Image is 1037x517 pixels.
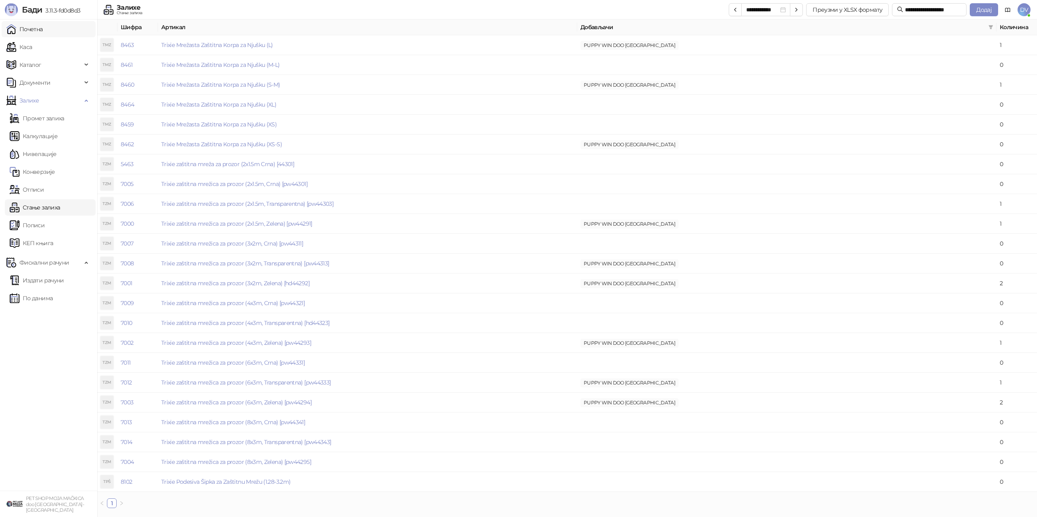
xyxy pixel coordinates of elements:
div: TZM [100,197,113,210]
td: 0 [996,412,1037,432]
a: Документација [1001,3,1014,16]
a: Trixie zaštitna mrežica za prozor (2x1.5m, Zelena) [pw44291] [161,220,312,227]
img: Logo [5,3,18,16]
td: Trixie zaštitna mreža za prozor (2x1.5m Crna) [44301] [158,154,577,174]
a: Trixie zaštitna mrežica za prozor (8x3m, Zelena) [pw44295] [161,458,311,466]
td: 0 [996,254,1037,273]
a: Trixie zaštitna mrežica za prozor (8x3m, Crna) [pw44341] [161,419,305,426]
td: 0 [996,234,1037,254]
a: 7007 [121,240,133,247]
a: 8461 [121,61,132,68]
a: 8459 [121,121,134,128]
td: Trixie Mrežasta Zaštitna Korpa za Njušku (XL) [158,95,577,115]
td: Trixie zaštitna mrežica za prozor (3x2m, Zelena) [hd44292] [158,273,577,293]
a: 7004 [121,458,134,466]
th: Количина [996,19,1037,35]
span: PUPPY WIN DOO [GEOGRAPHIC_DATA] [580,279,679,288]
a: 5463 [121,160,133,168]
span: PUPPY WIN DOO [GEOGRAPHIC_DATA] [580,140,679,149]
td: 1 [996,75,1037,95]
a: Trixie zaštitna mrežica za prozor (6x3m, Crna) [pw44331] [161,359,305,366]
a: 1 [107,499,116,508]
td: 0 [996,115,1037,135]
a: Trixie zaštitna mrežica za prozor (6x3m, Transparentna) [pw44333] [161,379,331,386]
a: 7009 [121,299,134,307]
span: filter [988,25,993,30]
td: Trixie Mrežasta Zaštitna Korpa za Njušku (XS) [158,115,577,135]
span: 3.11.3-fd0d8d3 [42,7,80,14]
td: Trixie Mrežasta Zaštitna Korpa za Njušku (M-L) [158,55,577,75]
td: Trixie zaštitna mrežica za prozor (8x3m, Crna) [pw44341] [158,412,577,432]
td: 1 [996,373,1037,393]
td: 0 [996,353,1037,373]
div: Стање залиха [117,11,142,15]
a: 7000 [121,220,134,227]
a: 8460 [121,81,134,88]
div: TZM [100,237,113,250]
a: 7006 [121,200,134,207]
a: 7003 [121,399,133,406]
li: Претходна страна [97,498,107,508]
div: TMZ [100,98,113,111]
span: left [100,501,105,506]
a: По данима [10,290,53,306]
td: 1 [996,214,1037,234]
span: PUPPY WIN DOO [GEOGRAPHIC_DATA] [580,259,679,268]
td: Trixie Mrežasta Zaštitna Korpa za Njušku (L) [158,35,577,55]
div: TZM [100,356,113,369]
div: TMZ [100,78,113,91]
a: Пописи [10,217,45,233]
div: TZM [100,376,113,389]
td: Trixie zaštitna mrežica za prozor (2x1.5m, Transparentna) [pw44303] [158,194,577,214]
td: 1 [996,35,1037,55]
a: 7013 [121,419,132,426]
td: Trixie zaštitna mrežica za prozor (2x1.5m, Zelena) [pw44291] [158,214,577,234]
a: Калкулације [10,128,58,144]
td: Trixie zaštitna mrežica za prozor (4x3m, Zelena) [pw44293] [158,333,577,353]
td: Trixie zaštitna mrežica za prozor (3x2m, Crna) [pw44311] [158,234,577,254]
div: Залихе [117,4,142,11]
a: Trixie zaštitna mrežica za prozor (4x3m, Zelena) [pw44293] [161,339,311,346]
a: Trixie zaštitna mrežica za prozor (2x1.5m, Transparentna) [pw44303] [161,200,333,207]
span: PUPPY WIN DOO [GEOGRAPHIC_DATA] [580,339,679,348]
a: Trixie zaštitna mreža za prozor (2x1.5m Crna) [44301] [161,160,294,168]
a: 8462 [121,141,134,148]
span: PUPPY WIN DOO [GEOGRAPHIC_DATA] [580,220,679,229]
td: 2 [996,393,1037,412]
a: Trixie zaštitna mrežica za prozor (3x2m, Zelena) [hd44292] [161,280,309,287]
button: left [97,498,107,508]
td: Trixie zaštitna mrežica za prozor (4x3m, Transparentna) [hd44323] [158,313,577,333]
div: TZM [100,336,113,349]
div: TZM [100,297,113,310]
td: 1 [996,333,1037,353]
a: Каса [6,39,32,55]
td: 0 [996,432,1037,452]
li: 1 [107,498,117,508]
a: Trixie Mrežasta Zaštitna Korpa za Njušku (XL) [161,101,276,108]
td: 0 [996,472,1037,492]
button: Додај [970,3,998,16]
a: Trixie Mrežasta Zaštitna Korpa za Njušku (XS-S) [161,141,282,148]
a: 7012 [121,379,132,386]
a: 8102 [121,478,132,485]
td: Trixie zaštitna mrežica za prozor (4x3m, Crna) [pw44321] [158,293,577,313]
a: 7008 [121,260,134,267]
a: Trixie zaštitna mrežica za prozor (8x3m, Transparentna) [pw44343] [161,438,331,446]
a: Trixie Mrežasta Zaštitna Korpa za Njušku (M-L) [161,61,280,68]
div: TPŠ [100,475,113,488]
span: right [119,501,124,506]
a: Trixie zaštitna mrežica za prozor (6x3m, Zelena) [pw44294] [161,399,312,406]
a: Trixie zaštitna mrežica za prozor (2x1.5m, Crna) [pw44301] [161,180,307,188]
li: Следећа страна [117,498,126,508]
div: TZM [100,316,113,329]
td: 2 [996,273,1037,293]
td: Trixie zaštitna mrežica za prozor (6x3m, Transparentna) [pw44333] [158,373,577,393]
a: Trixie Mrežasta Zaštitna Korpa za Njušku (XS) [161,121,277,128]
a: Промет залиха [10,110,64,126]
img: 64x64-companyLogo-9f44b8df-f022-41eb-b7d6-300ad218de09.png [6,496,23,512]
td: 0 [996,313,1037,333]
td: Trixie zaštitna mrežica za prozor (6x3m, Zelena) [pw44294] [158,393,577,412]
div: TMZ [100,118,113,131]
td: Trixie Mrežasta Zaštitna Korpa za Njušku (S-M) [158,75,577,95]
td: 0 [996,154,1037,174]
